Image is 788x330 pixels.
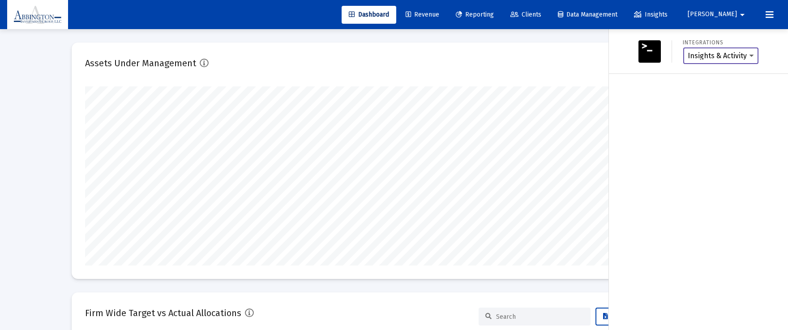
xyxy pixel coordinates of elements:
a: Insights [627,6,675,24]
span: Revenue [406,11,439,18]
img: Dashboard [14,6,61,24]
a: Data Management [551,6,625,24]
span: Clients [510,11,541,18]
a: Revenue [398,6,446,24]
span: Insights [634,11,668,18]
button: [PERSON_NAME] [677,5,758,23]
span: Data Management [558,11,617,18]
a: Clients [503,6,548,24]
span: Reporting [456,11,494,18]
a: Reporting [449,6,501,24]
a: Dashboard [342,6,396,24]
mat-icon: arrow_drop_down [737,6,748,24]
span: [PERSON_NAME] [688,11,737,18]
span: Dashboard [349,11,389,18]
